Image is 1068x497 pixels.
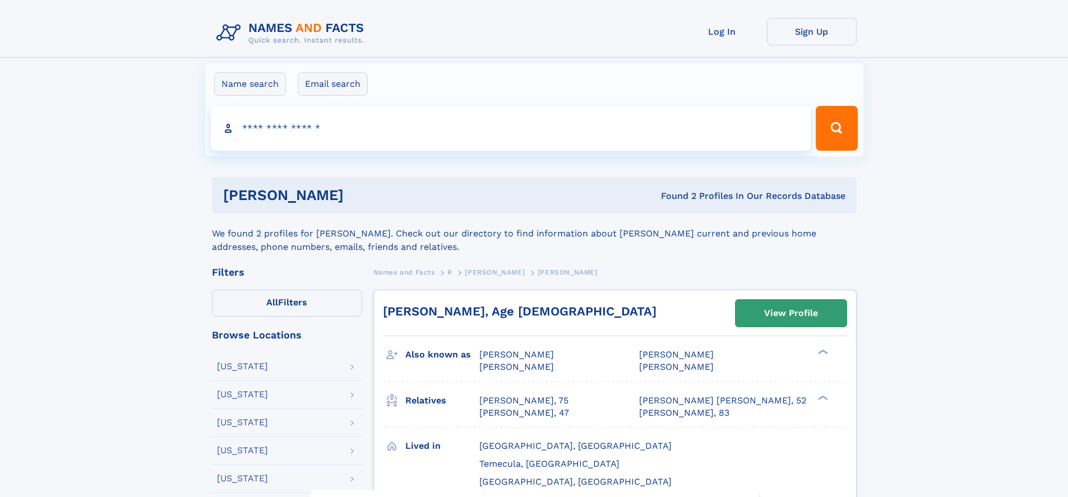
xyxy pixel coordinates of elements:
[212,330,362,340] div: Browse Locations
[211,106,811,151] input: search input
[447,268,452,276] span: R
[639,394,806,407] a: [PERSON_NAME] [PERSON_NAME], 52
[465,265,525,279] a: [PERSON_NAME]
[217,390,268,399] div: [US_STATE]
[373,265,435,279] a: Names and Facts
[217,418,268,427] div: [US_STATE]
[212,213,857,254] div: We found 2 profiles for [PERSON_NAME]. Check out our directory to find information about [PERSON_...
[764,300,818,326] div: View Profile
[214,72,286,96] label: Name search
[502,190,845,202] div: Found 2 Profiles In Our Records Database
[479,349,554,360] span: [PERSON_NAME]
[736,300,847,327] a: View Profile
[677,18,767,45] a: Log In
[479,407,569,419] a: [PERSON_NAME], 47
[405,345,479,364] h3: Also known as
[639,349,714,360] span: [PERSON_NAME]
[217,362,268,371] div: [US_STATE]
[405,436,479,456] h3: Lived in
[465,268,525,276] span: [PERSON_NAME]
[479,476,672,487] span: [GEOGRAPHIC_DATA], [GEOGRAPHIC_DATA]
[479,440,672,451] span: [GEOGRAPHIC_DATA], [GEOGRAPHIC_DATA]
[212,267,362,277] div: Filters
[639,407,729,419] a: [PERSON_NAME], 83
[298,72,368,96] label: Email search
[266,297,278,308] span: All
[479,458,619,469] span: Temecula, [GEOGRAPHIC_DATA]
[479,394,568,407] a: [PERSON_NAME], 75
[405,391,479,410] h3: Relatives
[639,361,714,372] span: [PERSON_NAME]
[212,18,373,48] img: Logo Names and Facts
[383,304,656,318] a: [PERSON_NAME], Age [DEMOGRAPHIC_DATA]
[447,265,452,279] a: R
[538,268,598,276] span: [PERSON_NAME]
[767,18,857,45] a: Sign Up
[212,290,362,317] label: Filters
[815,394,829,401] div: ❯
[815,349,829,356] div: ❯
[217,474,268,483] div: [US_STATE]
[479,361,554,372] span: [PERSON_NAME]
[223,188,502,202] h1: [PERSON_NAME]
[816,106,857,151] button: Search Button
[217,446,268,455] div: [US_STATE]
